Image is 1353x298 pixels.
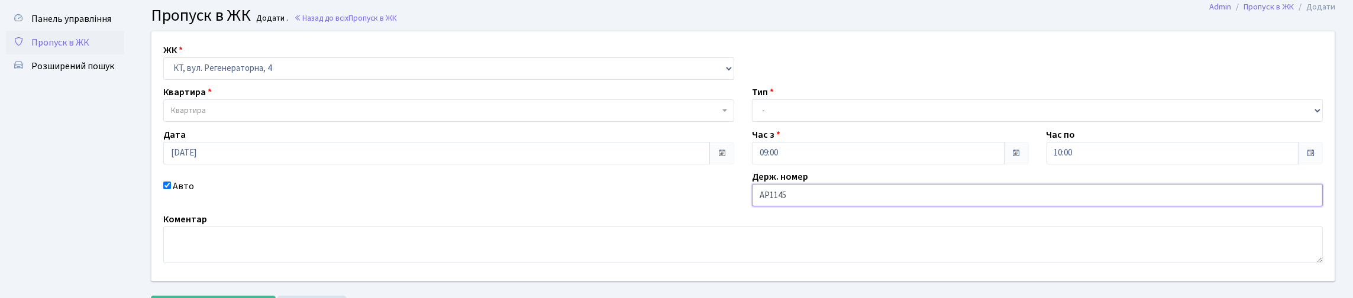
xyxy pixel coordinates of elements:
[294,12,397,24] a: Назад до всіхПропуск в ЖК
[163,128,186,142] label: Дата
[752,85,774,99] label: Тип
[173,179,194,193] label: Авто
[1047,128,1076,142] label: Час по
[163,85,212,99] label: Квартира
[752,184,1323,206] input: АА1234АА
[1244,1,1294,13] a: Пропуск в ЖК
[1294,1,1335,14] li: Додати
[31,60,114,73] span: Розширений пошук
[1209,1,1231,13] a: Admin
[6,7,124,31] a: Панель управління
[151,4,251,27] span: Пропуск в ЖК
[752,128,780,142] label: Час з
[171,105,206,116] span: Квартира
[348,12,397,24] span: Пропуск в ЖК
[31,36,89,49] span: Пропуск в ЖК
[163,43,183,57] label: ЖК
[752,170,808,184] label: Держ. номер
[254,14,289,24] small: Додати .
[6,31,124,54] a: Пропуск в ЖК
[163,212,207,226] label: Коментар
[31,12,111,25] span: Панель управління
[6,54,124,78] a: Розширений пошук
